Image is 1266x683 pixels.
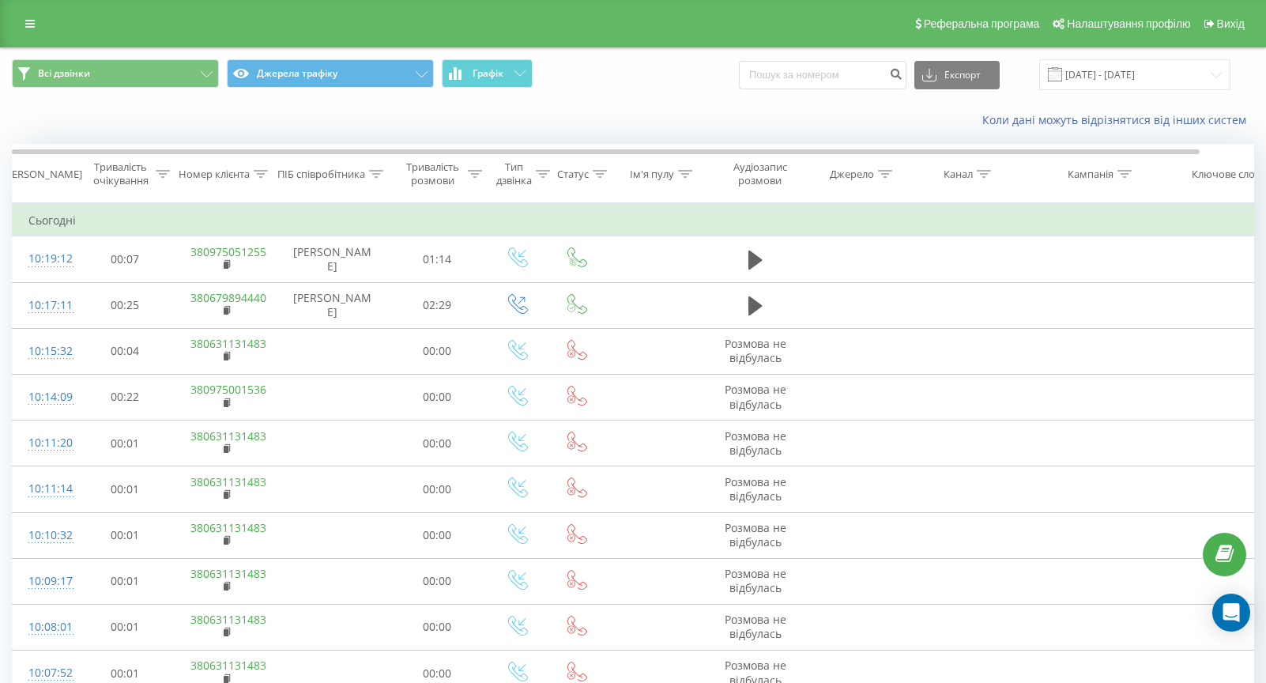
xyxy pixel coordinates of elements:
[190,612,266,627] a: 380631131483
[28,612,60,643] div: 10:08:01
[190,566,266,581] a: 380631131483
[190,290,266,305] a: 380679894440
[277,282,388,328] td: [PERSON_NAME]
[28,474,60,504] div: 10:11:14
[1217,17,1245,30] span: Вихід
[190,382,266,397] a: 380975001536
[28,566,60,597] div: 10:09:17
[76,558,175,604] td: 00:01
[557,168,589,181] div: Статус
[190,520,266,535] a: 380631131483
[924,17,1040,30] span: Реферальна програма
[38,67,90,80] span: Всі дзвінки
[473,68,503,79] span: Графік
[630,168,674,181] div: Ім'я пулу
[76,466,175,512] td: 00:01
[725,520,786,549] span: Розмова не відбулась
[1068,168,1113,181] div: Кампанія
[725,566,786,595] span: Розмова не відбулась
[28,428,60,458] div: 10:11:20
[190,428,266,443] a: 380631131483
[1212,594,1250,632] div: Open Intercom Messenger
[190,658,266,673] a: 380631131483
[76,604,175,650] td: 00:01
[190,244,266,259] a: 380975051255
[190,474,266,489] a: 380631131483
[388,604,487,650] td: 00:00
[76,374,175,420] td: 00:22
[496,160,532,187] div: Тип дзвінка
[28,520,60,551] div: 10:10:32
[944,168,973,181] div: Канал
[89,160,152,187] div: Тривалість очікування
[388,282,487,328] td: 02:29
[725,612,786,641] span: Розмова не відбулась
[725,428,786,458] span: Розмова не відбулась
[388,328,487,374] td: 00:00
[982,112,1254,127] a: Коли дані можуть відрізнятися вiд інших систем
[28,336,60,367] div: 10:15:32
[28,243,60,274] div: 10:19:12
[914,61,1000,89] button: Експорт
[725,336,786,365] span: Розмова не відбулась
[2,168,82,181] div: [PERSON_NAME]
[725,382,786,411] span: Розмова не відбулась
[190,336,266,351] a: 380631131483
[388,558,487,604] td: 00:00
[388,374,487,420] td: 00:00
[227,59,434,88] button: Джерела трафіку
[388,466,487,512] td: 00:00
[830,168,874,181] div: Джерело
[76,421,175,466] td: 00:01
[725,474,786,504] span: Розмова не відбулась
[28,290,60,321] div: 10:17:11
[76,512,175,558] td: 00:01
[388,512,487,558] td: 00:00
[76,236,175,282] td: 00:07
[722,160,798,187] div: Аудіозапис розмови
[76,282,175,328] td: 00:25
[442,59,533,88] button: Графік
[388,236,487,282] td: 01:14
[277,236,388,282] td: [PERSON_NAME]
[739,61,906,89] input: Пошук за номером
[401,160,464,187] div: Тривалість розмови
[12,59,219,88] button: Всі дзвінки
[28,382,60,413] div: 10:14:09
[1067,17,1190,30] span: Налаштування профілю
[277,168,365,181] div: ПІБ співробітника
[179,168,250,181] div: Номер клієнта
[76,328,175,374] td: 00:04
[388,421,487,466] td: 00:00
